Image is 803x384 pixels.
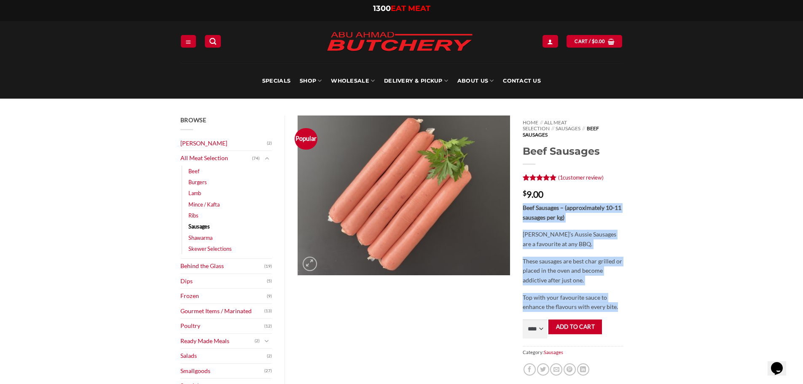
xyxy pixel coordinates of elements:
[537,363,549,376] a: Share on Twitter
[180,319,265,333] a: Poultry
[373,4,430,13] a: 1300EAT MEAT
[540,119,543,126] span: //
[180,349,267,363] a: Salads
[267,137,272,150] span: (2)
[567,35,622,47] a: View cart
[560,174,563,181] span: 1
[551,125,554,132] span: //
[180,116,207,124] span: Browse
[181,35,196,47] a: Menu
[180,274,267,289] a: Dips
[523,174,527,184] span: 1
[205,35,221,47] a: Search
[523,190,526,196] span: $
[558,174,604,181] a: (1customer review)
[550,363,562,376] a: Email to a Friend
[384,63,448,99] a: Delivery & Pickup
[523,119,538,126] a: Home
[262,154,272,163] button: Toggle
[391,4,430,13] span: EAT MEAT
[264,305,272,317] span: (13)
[180,259,265,274] a: Behind the Glass
[262,336,272,346] button: Toggle
[180,151,252,166] a: All Meat Selection
[768,350,795,376] iframe: chat widget
[373,4,391,13] span: 1300
[180,304,265,319] a: Gourmet Items / Marinated
[255,335,260,347] span: (2)
[548,320,602,334] button: Add to cart
[523,293,623,312] p: Top with your favourite sauce to enhance the flavours with every bite.
[564,363,576,376] a: Pin on Pinterest
[188,199,220,210] a: Mince / Kafta
[188,177,207,188] a: Burgers
[524,363,536,376] a: Share on Facebook
[252,152,260,165] span: (74)
[180,364,265,379] a: Smallgoods
[188,166,199,177] a: Beef
[523,189,543,199] bdi: 9.00
[180,334,255,349] a: Ready Made Meals
[188,221,210,232] a: Sausages
[592,38,605,44] bdi: 0.00
[264,365,272,377] span: (27)
[180,289,267,303] a: Frozen
[523,125,599,137] span: Beef Sausages
[188,210,199,221] a: Ribs
[457,63,494,99] a: About Us
[542,35,558,47] a: My account
[523,257,623,285] p: These sausages are best char grilled or placed in the oven and become addictive after just one.
[331,63,375,99] a: Wholesale
[523,346,623,358] span: Category:
[582,125,585,132] span: //
[264,320,272,333] span: (12)
[267,350,272,363] span: (2)
[503,63,541,99] a: Contact Us
[298,115,510,275] img: Beef Sausages
[523,174,557,184] span: Rated out of 5 based on customer rating
[180,136,267,151] a: [PERSON_NAME]
[264,260,272,273] span: (19)
[577,363,589,376] a: Share on LinkedIn
[556,125,580,132] a: Sausages
[300,63,322,99] a: SHOP
[188,243,232,254] a: Skewer Selections
[320,26,480,58] img: Abu Ahmad Butchery
[523,145,623,158] h1: Beef Sausages
[267,275,272,287] span: (5)
[523,119,567,132] a: All Meat Selection
[544,349,563,355] a: Sausages
[262,63,290,99] a: Specials
[592,38,595,45] span: $
[523,174,557,182] div: Rated 5 out of 5
[303,257,317,271] a: Zoom
[575,38,605,45] span: Cart /
[188,232,212,243] a: Shawarma
[188,188,201,199] a: Lamb
[523,204,621,221] strong: Beef Sausages – (approximately 10-11 sausages per kg)
[523,230,623,249] p: [PERSON_NAME]’s Aussie Sausages are a favourite at any BBQ.
[267,290,272,303] span: (9)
